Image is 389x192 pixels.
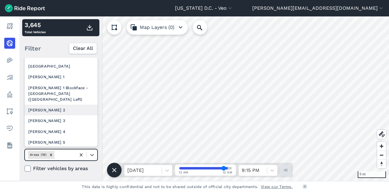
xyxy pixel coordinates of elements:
[25,82,98,105] div: [PERSON_NAME] 1 Blockface - [GEOGRAPHIC_DATA] ([GEOGRAPHIC_DATA] Left)
[22,39,99,58] div: Filter
[179,170,188,175] span: 12 AM
[175,5,233,12] button: [US_STATE] D.C. - Veo
[377,142,386,151] button: Zoom in
[48,151,54,159] div: Remove Areas (19)
[25,61,98,72] div: [GEOGRAPHIC_DATA]
[261,184,293,190] a: View our Terms.
[4,106,15,117] a: Areas
[4,55,15,66] a: Heatmaps
[25,165,98,172] label: Filter vehicles by areas
[25,105,98,115] div: [PERSON_NAME] 2
[25,72,98,82] div: [PERSON_NAME] 1
[358,171,386,178] div: 5 mi
[377,151,386,159] button: Zoom out
[4,140,15,151] a: Datasets
[25,20,46,30] div: 3,645
[193,20,217,35] input: Search Location or Vehicles
[126,20,188,35] button: Map Layers (0)
[25,126,98,137] div: [PERSON_NAME] 4
[377,159,386,168] button: Reset bearing to north
[69,43,97,54] button: Clear All
[19,16,389,181] canvas: Map
[4,72,15,83] a: Analyze
[4,123,15,134] a: Health
[252,5,384,12] button: [PERSON_NAME][EMAIL_ADDRESS][DOMAIN_NAME]
[4,21,15,32] a: Report
[73,45,93,52] span: Clear All
[25,137,98,148] div: [PERSON_NAME] 5
[4,38,15,49] a: Realtime
[25,20,46,35] div: Total Vehicles
[28,151,48,159] div: Areas (19)
[4,89,15,100] a: Policy
[25,115,98,126] div: [PERSON_NAME] 3
[223,170,232,175] span: 12 AM
[5,4,45,12] img: Ride Report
